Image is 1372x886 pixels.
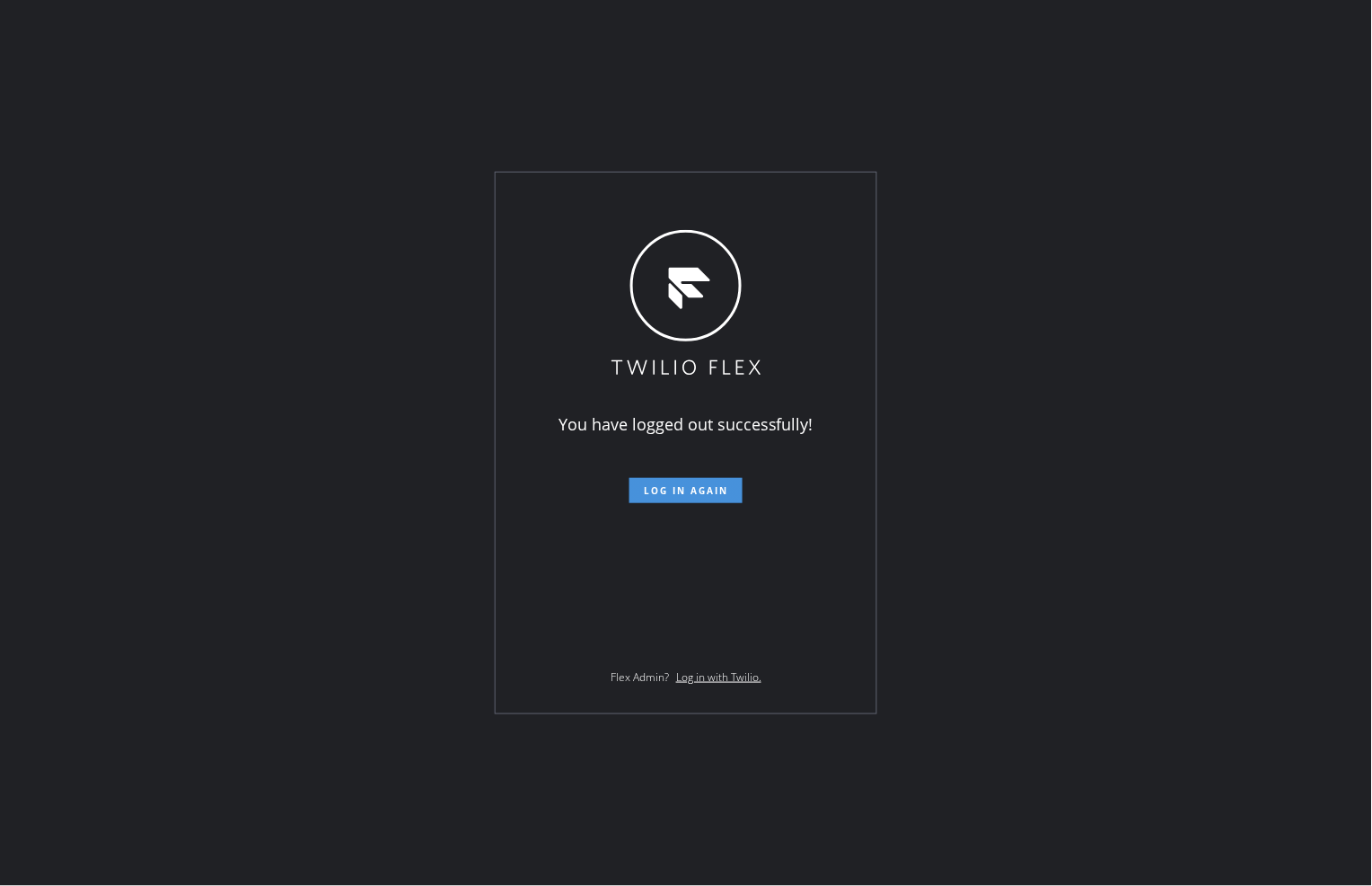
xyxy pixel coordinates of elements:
[629,478,743,503] button: Log in again
[644,484,728,497] span: Log in again
[676,669,761,685] a: Log in with Twilio.
[558,413,814,435] span: You have logged out successfully!
[611,669,669,685] span: Flex Admin?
